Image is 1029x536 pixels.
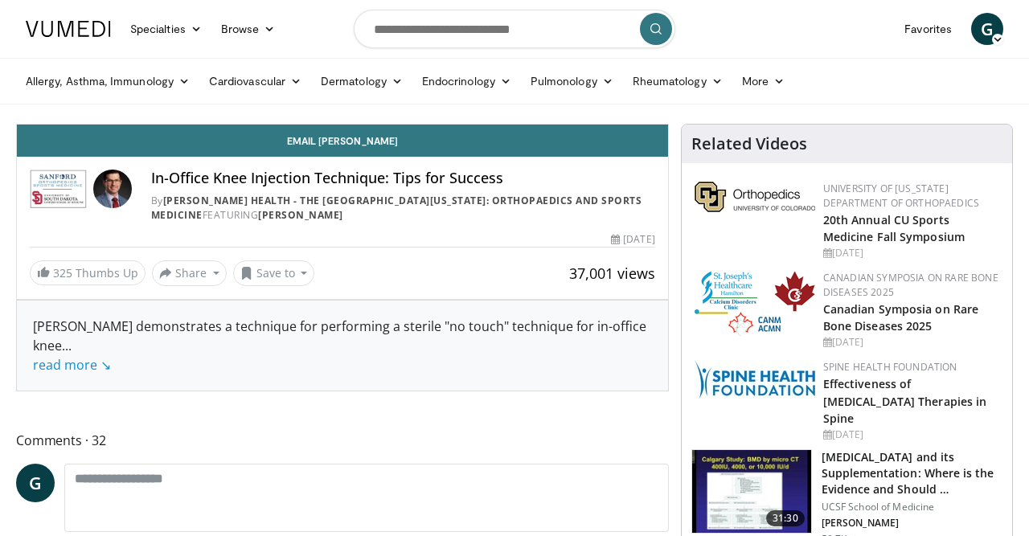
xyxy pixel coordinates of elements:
[152,260,227,286] button: Share
[121,13,211,45] a: Specialties
[823,301,979,333] a: Canadian Symposia on Rare Bone Diseases 2025
[823,376,987,425] a: Effectiveness of [MEDICAL_DATA] Therapies in Spine
[311,65,412,97] a: Dermatology
[151,170,655,187] h4: In-Office Knee Injection Technique: Tips for Success
[766,510,805,526] span: 31:30
[16,430,669,451] span: Comments 32
[30,260,146,285] a: 325 Thumbs Up
[822,449,1002,497] h3: [MEDICAL_DATA] and its Supplementation: Where is the Evidence and Should …
[691,134,807,153] h4: Related Videos
[354,10,675,48] input: Search topics, interventions
[17,125,668,157] a: Email [PERSON_NAME]
[823,182,979,210] a: University of [US_STATE] Department of Orthopaedics
[971,13,1003,45] a: G
[822,517,1002,530] p: [PERSON_NAME]
[569,264,655,283] span: 37,001 views
[823,360,957,374] a: Spine Health Foundation
[16,464,55,502] a: G
[412,65,521,97] a: Endocrinology
[695,182,815,212] img: 355603a8-37da-49b6-856f-e00d7e9307d3.png.150x105_q85_autocrop_double_scale_upscale_version-0.2.png
[623,65,732,97] a: Rheumatology
[33,337,111,374] span: ...
[53,265,72,280] span: 325
[611,232,654,247] div: [DATE]
[692,450,811,534] img: 4bb25b40-905e-443e-8e37-83f056f6e86e.150x105_q85_crop-smart_upscale.jpg
[233,260,315,286] button: Save to
[151,194,655,223] div: By FEATURING
[151,194,642,222] a: [PERSON_NAME] Health - The [GEOGRAPHIC_DATA][US_STATE]: Orthopaedics and Sports Medicine
[732,65,794,97] a: More
[695,271,815,336] img: 59b7dea3-8883-45d6-a110-d30c6cb0f321.png.150x105_q85_autocrop_double_scale_upscale_version-0.2.png
[823,246,999,260] div: [DATE]
[823,428,999,442] div: [DATE]
[199,65,311,97] a: Cardiovascular
[823,212,965,244] a: 20th Annual CU Sports Medicine Fall Symposium
[823,335,999,350] div: [DATE]
[823,271,998,299] a: Canadian Symposia on Rare Bone Diseases 2025
[93,170,132,208] img: Avatar
[521,65,623,97] a: Pulmonology
[695,360,815,399] img: 57d53db2-a1b3-4664-83ec-6a5e32e5a601.png.150x105_q85_autocrop_double_scale_upscale_version-0.2.jpg
[895,13,961,45] a: Favorites
[33,317,652,374] div: [PERSON_NAME] demonstrates a technique for performing a sterile "no touch" technique for in-offic...
[33,356,111,374] a: read more ↘
[26,21,111,37] img: VuMedi Logo
[822,501,1002,513] p: UCSF School of Medicine
[258,208,343,222] a: [PERSON_NAME]
[30,170,87,208] img: Sanford Health - The University of South Dakota School of Medicine: Orthopaedics and Sports Medicine
[16,65,199,97] a: Allergy, Asthma, Immunology
[211,13,285,45] a: Browse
